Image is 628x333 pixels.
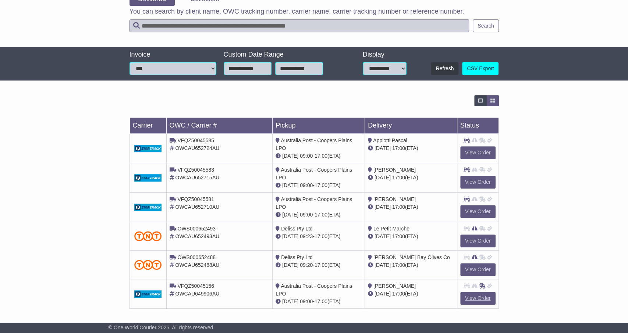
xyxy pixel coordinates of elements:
[134,260,162,270] img: TNT_Domestic.png
[300,298,313,304] span: 09:00
[300,182,313,188] span: 09:00
[129,51,216,59] div: Invoice
[276,283,352,297] span: Australia Post - Coopers Plains LPO
[365,118,457,134] td: Delivery
[392,233,405,239] span: 17:00
[373,196,416,202] span: [PERSON_NAME]
[315,182,327,188] span: 17:00
[315,212,327,218] span: 17:00
[175,233,219,239] span: OWCAU652493AU
[282,298,298,304] span: [DATE]
[300,153,313,159] span: 09:00
[109,325,215,330] span: © One World Courier 2025. All rights reserved.
[175,262,219,268] span: OWCAU652488AU
[315,298,327,304] span: 17:00
[473,19,499,32] button: Search
[375,233,391,239] span: [DATE]
[175,291,219,297] span: OWCAU649906AU
[134,231,162,241] img: TNT_Domestic.png
[134,204,162,211] img: GetCarrierServiceDarkLogo
[276,152,362,160] div: - (ETA)
[300,233,313,239] span: 09:23
[134,145,162,152] img: GetCarrierServiceDarkLogo
[129,8,499,16] p: You can search by client name, OWC tracking number, carrier name, carrier tracking number or refe...
[460,292,496,305] a: View Order
[276,233,362,240] div: - (ETA)
[460,234,496,247] a: View Order
[276,261,362,269] div: - (ETA)
[368,174,454,182] div: (ETA)
[282,153,298,159] span: [DATE]
[175,145,219,151] span: OWCAU652724AU
[368,203,454,211] div: (ETA)
[392,175,405,180] span: 17:00
[431,62,458,75] button: Refresh
[457,118,499,134] td: Status
[273,118,365,134] td: Pickup
[166,118,273,134] td: OWC / Carrier #
[134,290,162,298] img: GetCarrierServiceDarkLogo
[282,182,298,188] span: [DATE]
[375,262,391,268] span: [DATE]
[281,226,313,232] span: Deliss Pty Ltd
[368,290,454,298] div: (ETA)
[375,291,391,297] span: [DATE]
[460,263,496,276] a: View Order
[177,137,214,143] span: VFQZ50045585
[177,196,214,202] span: VFQZ50045581
[375,204,391,210] span: [DATE]
[392,145,405,151] span: 17:00
[276,211,362,219] div: - (ETA)
[373,254,450,260] span: [PERSON_NAME] Bay Olives Co
[276,137,352,151] span: Australia Post - Coopers Plains LPO
[276,182,362,189] div: - (ETA)
[460,205,496,218] a: View Order
[363,51,407,59] div: Display
[392,204,405,210] span: 17:00
[175,204,219,210] span: OWCAU652710AU
[373,226,409,232] span: Le Petit Marche
[373,283,416,289] span: [PERSON_NAME]
[460,146,496,159] a: View Order
[373,167,416,173] span: [PERSON_NAME]
[224,51,342,59] div: Custom Date Range
[276,298,362,305] div: - (ETA)
[282,262,298,268] span: [DATE]
[300,262,313,268] span: 09:20
[368,144,454,152] div: (ETA)
[276,167,352,180] span: Australia Post - Coopers Plains LPO
[175,175,219,180] span: OWCAU652715AU
[276,196,352,210] span: Australia Post - Coopers Plains LPO
[315,153,327,159] span: 17:00
[177,254,216,260] span: OWS000652488
[373,137,407,143] span: Appiotti Pascal
[315,233,327,239] span: 17:00
[462,62,499,75] a: CSV Export
[282,212,298,218] span: [DATE]
[282,233,298,239] span: [DATE]
[315,262,327,268] span: 17:00
[375,175,391,180] span: [DATE]
[177,283,214,289] span: VFQZ50045156
[460,176,496,189] a: View Order
[375,145,391,151] span: [DATE]
[177,167,214,173] span: VFQZ50045583
[300,212,313,218] span: 09:00
[281,254,313,260] span: Deliss Pty Ltd
[368,233,454,240] div: (ETA)
[129,118,166,134] td: Carrier
[392,262,405,268] span: 17:00
[134,174,162,182] img: GetCarrierServiceDarkLogo
[177,226,216,232] span: OWS000652493
[368,261,454,269] div: (ETA)
[392,291,405,297] span: 17:00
